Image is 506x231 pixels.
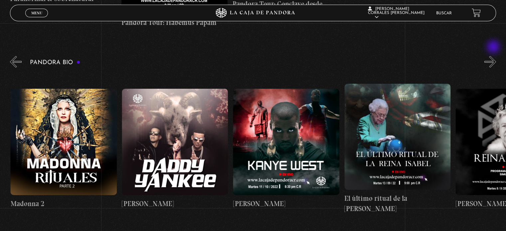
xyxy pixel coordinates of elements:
span: Menu [31,11,42,15]
a: [PERSON_NAME] [122,72,228,225]
h4: [PERSON_NAME] [122,198,228,209]
span: [PERSON_NAME] Corrales [PERSON_NAME] [368,7,424,19]
a: El último ritual de la [PERSON_NAME] [344,72,450,225]
h4: Madonna 2 [10,198,116,209]
button: Next [484,56,496,67]
span: Cerrar [29,17,45,21]
h4: Pandora Tour: Habemus Papam [121,17,228,28]
a: View your shopping cart [472,8,481,17]
h3: Pandora Bio [30,59,80,66]
a: Buscar [436,11,452,15]
a: Madonna 2 [10,72,116,225]
a: [PERSON_NAME] [233,72,339,225]
button: Previous [10,56,22,67]
h4: El último ritual de la [PERSON_NAME] [344,193,450,214]
h4: [PERSON_NAME] [233,198,339,209]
